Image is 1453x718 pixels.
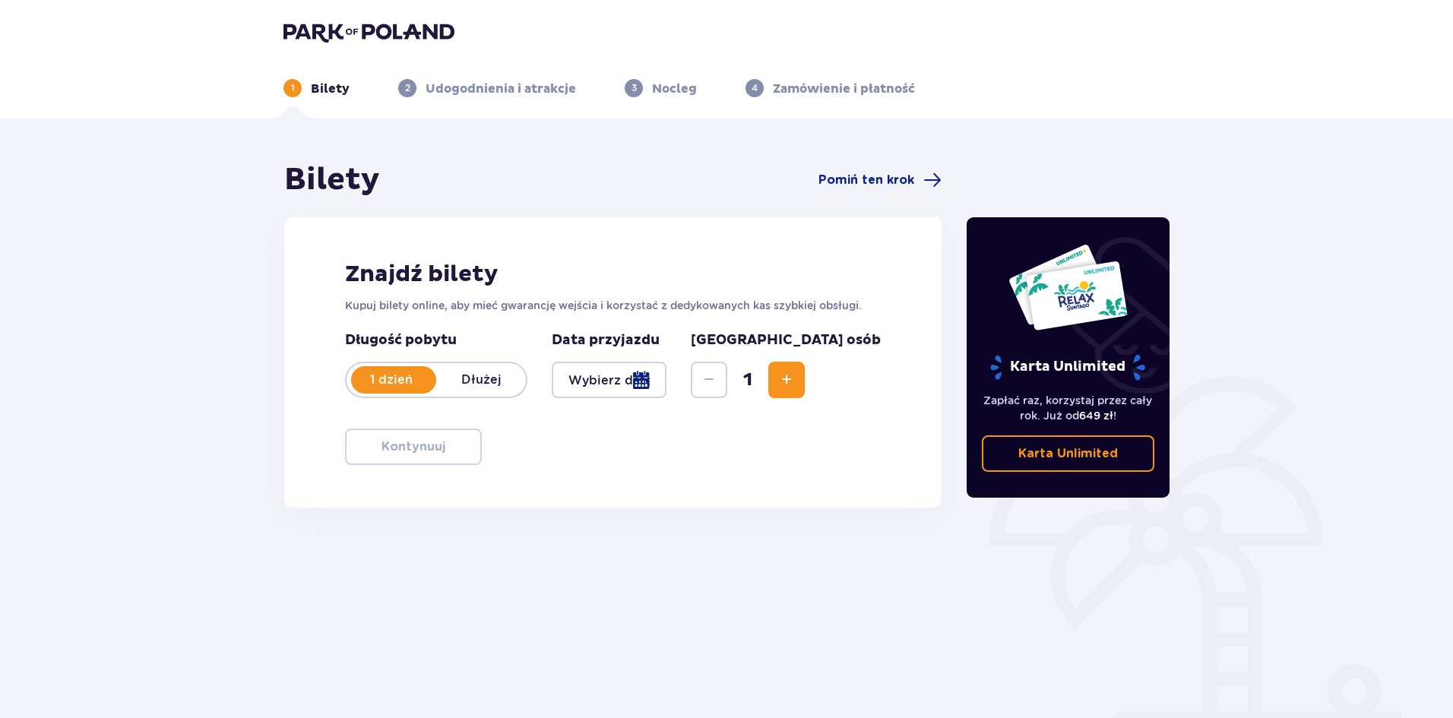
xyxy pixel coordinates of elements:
[284,161,380,199] h1: Bilety
[1018,445,1118,462] p: Karta Unlimited
[730,368,765,391] span: 1
[398,79,576,97] div: 2Udogodnienia i atrakcje
[283,79,350,97] div: 1Bilety
[283,21,454,43] img: Park of Poland logo
[818,172,914,188] span: Pomiń ten krok
[381,438,445,455] p: Kontynuuj
[345,429,482,465] button: Kontynuuj
[773,81,915,97] p: Zamówienie i płatność
[405,81,410,95] p: 2
[745,79,915,97] div: 4Zamówienie i płatność
[291,81,295,95] p: 1
[552,331,660,350] p: Data przyjazdu
[347,372,436,388] p: 1 dzień
[982,435,1155,472] a: Karta Unlimited
[345,260,881,289] h2: Znajdź bilety
[752,81,758,95] p: 4
[989,354,1147,381] p: Karta Unlimited
[632,81,637,95] p: 3
[818,171,942,189] a: Pomiń ten krok
[982,393,1155,423] p: Zapłać raz, korzystaj przez cały rok. Już od !
[345,331,527,350] p: Długość pobytu
[345,298,881,313] p: Kupuj bilety online, aby mieć gwarancję wejścia i korzystać z dedykowanych kas szybkiej obsługi.
[436,372,526,388] p: Dłużej
[652,81,697,97] p: Nocleg
[311,81,350,97] p: Bilety
[691,331,881,350] p: [GEOGRAPHIC_DATA] osób
[625,79,697,97] div: 3Nocleg
[768,362,805,398] button: Zwiększ
[691,362,727,398] button: Zmniejsz
[1079,410,1113,422] span: 649 zł
[1008,243,1129,331] img: Dwie karty całoroczne do Suntago z napisem 'UNLIMITED RELAX', na białym tle z tropikalnymi liśćmi...
[426,81,576,97] p: Udogodnienia i atrakcje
